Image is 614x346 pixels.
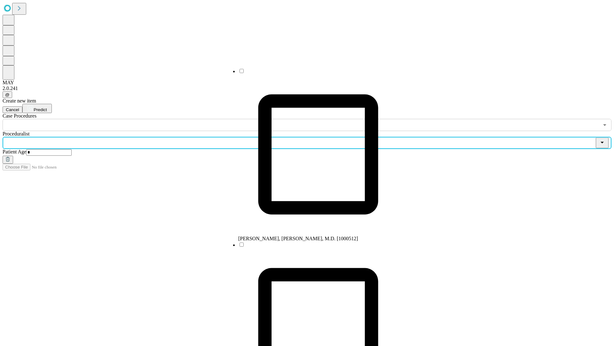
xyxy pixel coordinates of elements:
[3,113,36,119] span: Scheduled Procedure
[5,92,10,97] span: @
[600,120,609,129] button: Open
[238,236,358,241] span: [PERSON_NAME], [PERSON_NAME], M.D. [1000512]
[3,91,12,98] button: @
[34,107,47,112] span: Predict
[6,107,19,112] span: Cancel
[3,149,26,154] span: Patient Age
[596,138,609,148] button: Close
[3,86,611,91] div: 2.0.241
[22,104,52,113] button: Predict
[3,98,36,103] span: Create new item
[3,106,22,113] button: Cancel
[3,131,29,136] span: Proceduralist
[3,80,611,86] div: MAY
